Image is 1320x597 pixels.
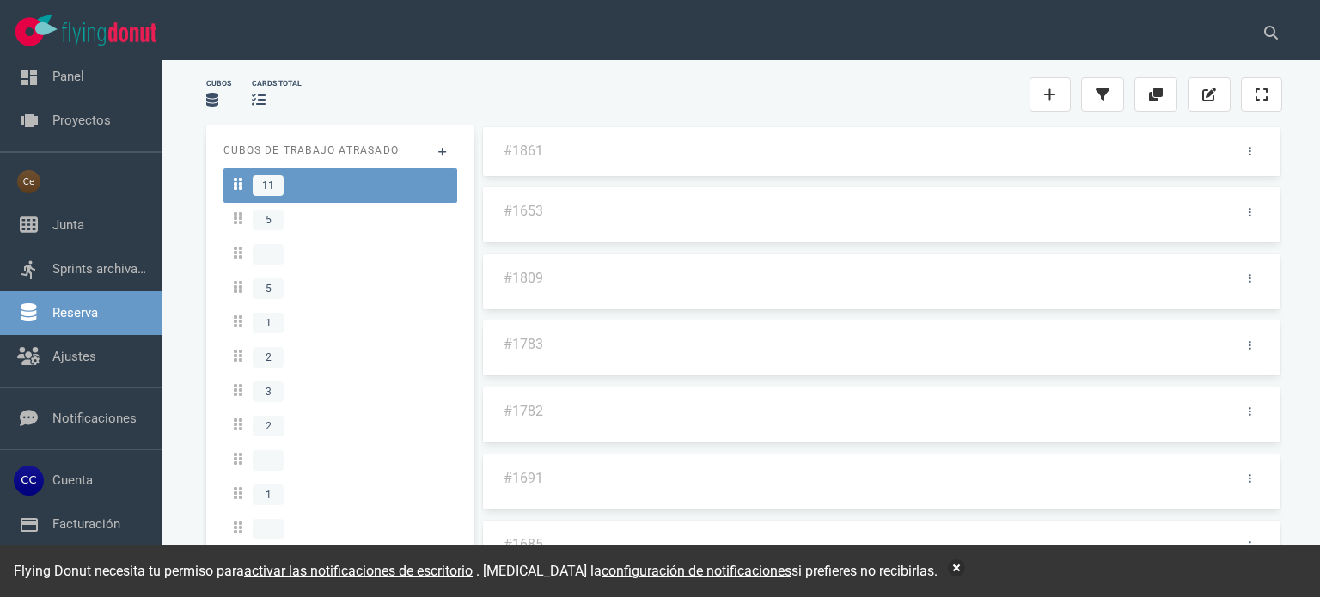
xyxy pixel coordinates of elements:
[504,536,543,552] a: #1685
[504,270,543,286] a: #1809
[223,144,399,156] font: Cubos de trabajo atrasado
[223,409,457,443] a: 2
[62,22,156,46] img: Logotipo de texto de Flying Donut
[504,336,543,352] a: #1783
[504,470,543,486] a: #1691
[253,416,284,436] span: 2
[52,261,159,277] a: Sprints archivados
[223,375,457,409] a: 3
[253,210,284,230] span: 5
[52,113,111,128] a: Proyectos
[253,484,284,505] span: 1
[52,217,84,233] a: Junta
[14,563,244,579] font: Flying Donut necesita tu permiso para
[253,347,284,368] span: 2
[504,203,543,219] a: #1653
[52,349,96,364] a: Ajustes
[223,168,457,203] a: 11
[52,305,98,320] a: Reserva
[504,143,543,159] a: #1861
[602,563,791,579] a: configuración de notificaciones
[52,69,84,84] a: Panel
[244,563,473,579] font: activar las notificaciones de escritorio
[504,403,543,419] a: #1782
[791,563,938,579] font: si prefieres no recibirlas.
[476,563,602,579] font: . [MEDICAL_DATA] la
[52,516,120,532] a: Facturación
[252,78,302,89] div: cards total
[223,340,457,375] a: 2
[253,278,284,299] span: 5
[206,79,231,88] font: Cubos
[223,203,457,237] a: 5
[223,306,457,340] a: 1
[223,478,457,512] a: 1
[253,313,284,333] span: 1
[223,271,457,306] a: 5
[253,381,284,402] span: 3
[253,175,284,196] span: 11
